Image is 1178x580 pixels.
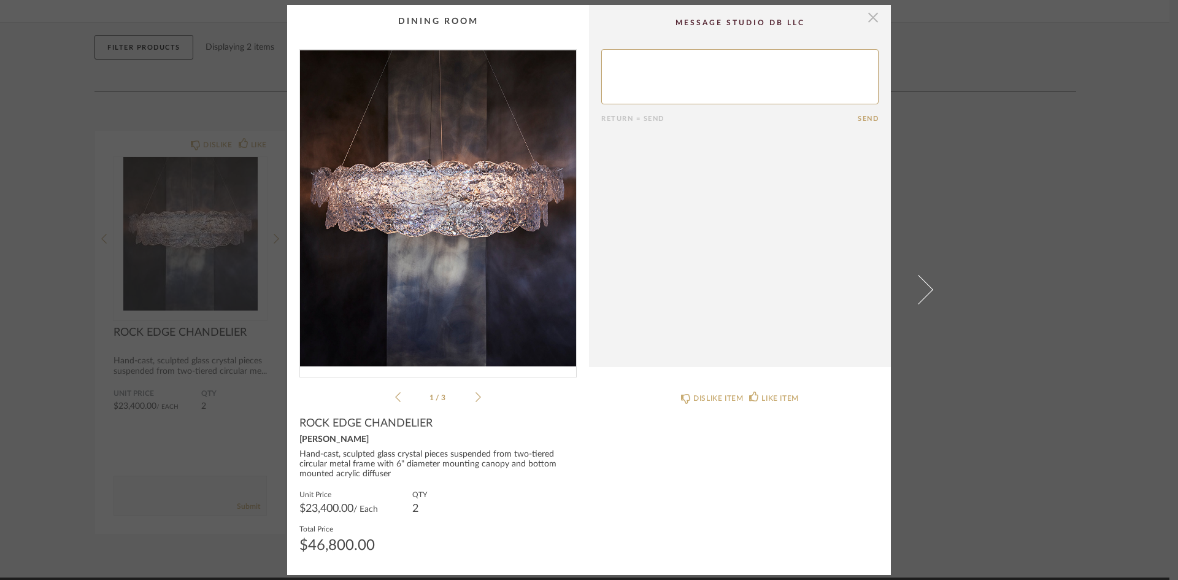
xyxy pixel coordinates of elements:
[441,394,447,401] span: 3
[429,394,436,401] span: 1
[299,489,378,499] label: Unit Price
[601,115,858,123] div: Return = Send
[761,392,798,404] div: LIKE ITEM
[299,435,577,445] div: [PERSON_NAME]
[861,5,885,29] button: Close
[299,417,433,430] span: ROCK EDGE CHANDELIER
[412,489,427,499] label: QTY
[299,524,375,533] label: Total Price
[299,503,353,514] span: $23,400.00
[300,50,576,367] div: 0
[693,392,743,404] div: DISLIKE ITEM
[299,450,577,479] div: Hand-cast, sculpted glass crystal pieces suspended from two-tiered circular metal frame with 6" d...
[858,115,879,123] button: Send
[353,505,378,514] span: / Each
[412,504,427,514] div: 2
[436,394,441,401] span: /
[299,538,375,553] div: $46,800.00
[300,50,576,367] img: cc1550b3-223c-47f7-84dc-840fedc7dae4_1000x1000.jpg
